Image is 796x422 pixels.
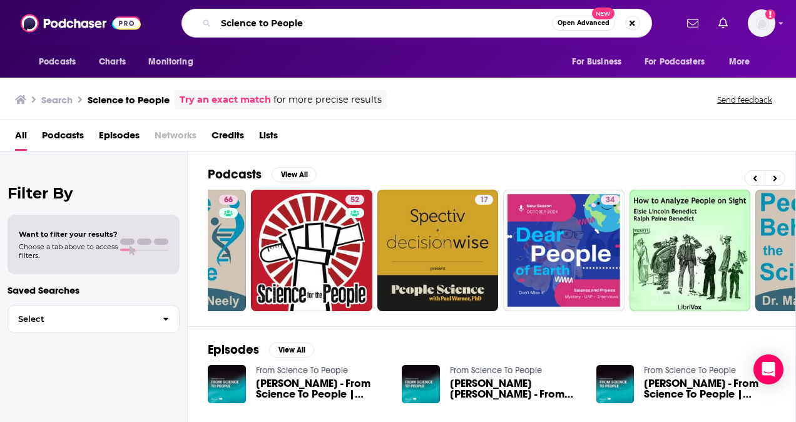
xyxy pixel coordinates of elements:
[212,125,244,151] a: Credits
[39,53,76,71] span: Podcasts
[91,50,133,74] a: Charts
[713,95,776,105] button: Send feedback
[572,53,621,71] span: For Business
[30,50,92,74] button: open menu
[8,184,180,202] h2: Filter By
[558,20,610,26] span: Open Advanced
[377,190,499,311] a: 17
[450,365,542,376] a: From Science To People
[42,125,84,151] a: Podcasts
[41,94,73,106] h3: Search
[552,16,615,31] button: Open AdvancedNew
[224,194,233,207] span: 66
[272,167,317,182] button: View All
[208,342,259,358] h2: Episodes
[753,354,783,384] div: Open Intercom Messenger
[720,50,766,74] button: open menu
[208,365,246,403] img: Rui Berkemeier - From Science To People | Fibrenamics
[596,365,635,403] img: António Cunha - From Science To People | Fibrenamics
[636,50,723,74] button: open menu
[606,194,615,207] span: 34
[269,342,314,358] button: View All
[713,13,733,34] a: Show notifications dropdown
[219,195,238,205] a: 66
[765,9,775,19] svg: Add a profile image
[251,190,372,311] a: 52
[256,365,348,376] a: From Science To People
[155,125,196,151] span: Networks
[748,9,775,37] img: User Profile
[181,9,652,38] div: Search podcasts, credits, & more...
[644,378,775,399] span: [PERSON_NAME] - From Science To People | Fibrenamics
[259,125,278,151] a: Lists
[21,11,141,35] img: Podchaser - Follow, Share and Rate Podcasts
[729,53,750,71] span: More
[402,365,440,403] img: António Torres Marques - From Science To People | Fibrenamics
[8,305,180,333] button: Select
[15,125,27,151] a: All
[563,50,637,74] button: open menu
[475,195,493,205] a: 17
[503,190,625,311] a: 34
[682,13,703,34] a: Show notifications dropdown
[450,378,581,399] a: António Torres Marques - From Science To People | Fibrenamics
[350,194,359,207] span: 52
[99,125,140,151] a: Episodes
[208,167,262,182] h2: Podcasts
[216,13,552,33] input: Search podcasts, credits, & more...
[208,342,314,358] a: EpisodesView All
[19,230,118,239] span: Want to filter your results?
[480,194,488,207] span: 17
[345,195,364,205] a: 52
[748,9,775,37] span: Logged in as arobertson1
[19,242,118,260] span: Choose a tab above to access filters.
[180,93,271,107] a: Try an exact match
[601,195,620,205] a: 34
[8,315,153,323] span: Select
[8,284,180,296] p: Saved Searches
[273,93,382,107] span: for more precise results
[644,365,736,376] a: From Science To People
[644,378,775,399] a: António Cunha - From Science To People | Fibrenamics
[592,8,615,19] span: New
[88,94,170,106] h3: Science to People
[256,378,387,399] a: Rui Berkemeier - From Science To People | Fibrenamics
[645,53,705,71] span: For Podcasters
[140,50,209,74] button: open menu
[208,167,317,182] a: PodcastsView All
[99,53,126,71] span: Charts
[148,53,193,71] span: Monitoring
[748,9,775,37] button: Show profile menu
[256,378,387,399] span: [PERSON_NAME] - From Science To People | Fibrenamics
[450,378,581,399] span: [PERSON_NAME] [PERSON_NAME] - From Science To People | Fibrenamics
